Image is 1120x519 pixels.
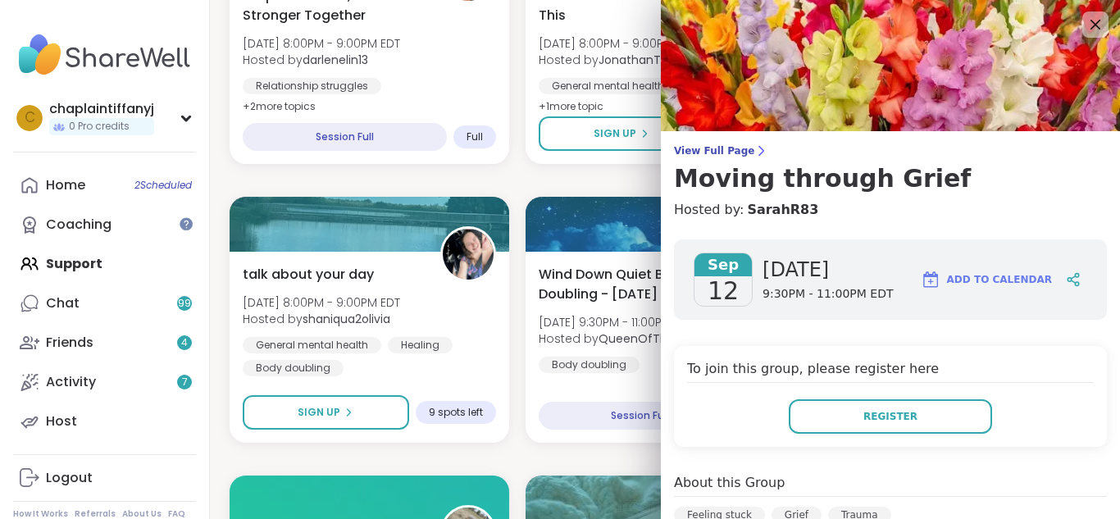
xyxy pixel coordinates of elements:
span: Sign Up [594,126,636,141]
div: Coaching [46,216,112,234]
a: Chat99 [13,284,196,323]
a: Friends4 [13,323,196,362]
div: Activity [46,373,96,391]
a: SarahR83 [747,200,818,220]
div: Friends [46,334,93,352]
div: Logout [46,469,93,487]
b: shaniqua2olivia [303,311,390,327]
div: General mental health [539,78,677,94]
b: darlenelin13 [303,52,368,68]
span: c [25,107,35,129]
div: Home [46,176,85,194]
button: Register [789,399,992,434]
img: shaniqua2olivia [443,229,494,280]
button: Add to Calendar [913,260,1059,299]
h4: Hosted by: [674,200,1107,220]
h4: About this Group [674,473,785,493]
span: Register [863,409,917,424]
span: Hosted by [243,311,400,327]
span: [DATE] 8:00PM - 9:00PM EDT [243,294,400,311]
img: ShareWell Nav Logo [13,26,196,84]
span: Add to Calendar [947,272,1052,287]
div: chaplaintiffanyj [49,100,154,118]
a: Coaching [13,205,196,244]
span: 4 [181,336,188,350]
div: Healing [388,337,453,353]
div: Relationship struggles [243,78,381,94]
div: Host [46,412,77,430]
b: JonathanT [599,52,661,68]
div: Chat [46,294,80,312]
span: Hosted by [243,52,400,68]
span: Wind Down Quiet Body Doubling - [DATE] [539,265,718,304]
span: talk about your day [243,265,374,285]
span: 7 [182,376,188,389]
button: Sign Up [539,116,705,151]
span: [DATE] 9:30PM - 11:00PM EDT [539,314,704,330]
span: 2 Scheduled [134,179,192,192]
span: View Full Page [674,144,1107,157]
div: Session Full [539,402,743,430]
h3: Moving through Grief [674,164,1107,193]
span: 12 [708,276,739,306]
a: Activity7 [13,362,196,402]
span: [DATE] 8:00PM - 9:00PM EDT [243,35,400,52]
img: ShareWell Logomark [921,270,940,289]
span: [DATE] [763,257,893,283]
div: Session Full [243,123,447,151]
iframe: Spotlight [180,217,193,230]
div: Body doubling [243,360,344,376]
span: Sep [694,253,752,276]
span: Sign Up [298,405,340,420]
a: Logout [13,458,196,498]
span: Full [467,130,483,143]
button: Sign Up [243,395,409,430]
b: QueenOfTheNight [599,330,704,347]
span: 99 [178,297,191,311]
div: General mental health [243,337,381,353]
div: Body doubling [539,357,640,373]
span: Hosted by [539,330,704,347]
span: 0 Pro credits [69,120,130,134]
a: View Full PageMoving through Grief [674,144,1107,193]
span: 9 spots left [429,406,483,419]
span: [DATE] 8:00PM - 9:00PM EDT [539,35,696,52]
a: Host [13,402,196,441]
h4: To join this group, please register here [687,359,1094,383]
span: 9:30PM - 11:00PM EDT [763,286,893,303]
span: Hosted by [539,52,696,68]
a: Home2Scheduled [13,166,196,205]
